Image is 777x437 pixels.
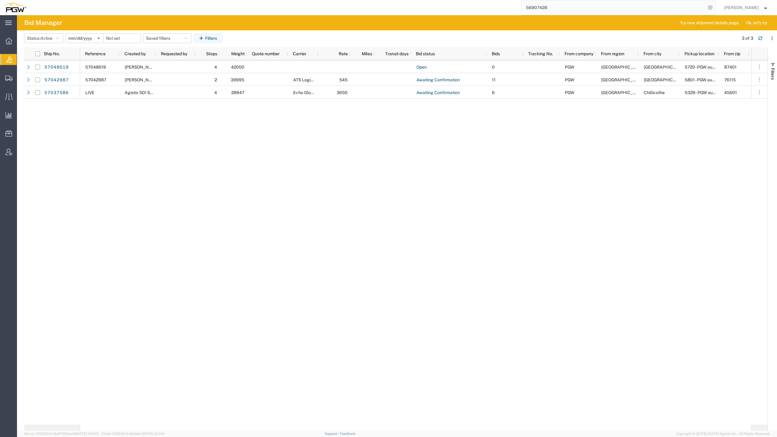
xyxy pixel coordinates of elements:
a: 57048619 [44,63,69,72]
span: Requested by [161,51,187,56]
span: Quote number [252,51,280,56]
span: Agistix SDI Services [125,90,164,95]
a: Support [325,432,340,435]
input: Not set [66,34,103,43]
button: Ok, let's try [741,18,772,28]
a: 57037586 [44,88,69,98]
span: 87401 [724,65,737,69]
span: PGW [565,65,574,69]
span: 39995 [231,77,244,82]
span: Filters [770,68,775,80]
span: Fort Worth [644,77,687,82]
span: Try new shipment details page [680,20,739,26]
span: [DATE] 11:13:37 [76,432,99,435]
span: 6 [492,90,495,95]
input: Not set [103,34,141,43]
span: From company [565,51,593,56]
span: 4 [214,65,217,69]
span: 545 [339,77,348,82]
span: Ship No. [44,51,60,56]
span: 4 [214,90,217,95]
span: ATS Logistics [293,77,320,82]
span: Ksenia Gushchina-Kerecz [724,4,759,11]
a: 57042987 [44,75,69,85]
span: Jesse Dawson [125,65,159,69]
img: logo [4,3,26,12]
span: Client: 2025.20.0-8c6e0cf [102,432,165,435]
span: Miles [355,51,372,56]
input: Search for shipment number, reference number [521,0,706,15]
button: Status:Active [24,33,63,43]
span: North America [601,77,645,82]
span: 11 [492,77,496,82]
span: From zip [724,51,740,56]
span: Tracking No. [528,51,553,56]
span: Rate [323,51,348,56]
span: 0 [492,65,495,69]
span: Active [40,36,53,41]
span: Reference [85,51,106,56]
span: Bid status [416,51,435,56]
span: From region [601,51,624,56]
h4: Bid Manager [24,15,62,30]
span: 5329 - PGW autoglass - Chillicothe [685,90,773,95]
span: 57048619 [85,65,106,69]
span: North America [601,90,645,95]
button: Saved filters [143,33,192,43]
span: Pickup location [684,51,714,56]
span: [DATE] 12:11:14 [143,432,165,435]
span: From city [643,51,661,56]
span: Farmington [644,65,687,69]
span: Transit days [379,51,409,56]
a: Open [416,63,427,72]
span: 2 [215,77,217,82]
span: Ksenia Gushchina-Kerecz [125,77,159,82]
span: Created by [124,51,146,56]
button: Filters [194,33,222,43]
a: Awaiting Confirmation [416,88,460,98]
span: 42000 [231,65,244,69]
span: 45601 [724,90,737,95]
span: 3650 [337,90,348,95]
span: 57042987 [85,77,106,82]
span: 76115 [724,77,736,82]
span: 5720 - PGW autoglass - Farmington [685,65,772,69]
span: Stops [200,51,217,56]
a: Awaiting Confirmation [416,75,460,85]
span: Copyright © [DATE]-[DATE] Agistix Inc., All Rights Reserved [676,431,770,436]
span: Bids [492,51,500,56]
button: [PERSON_NAME] [724,4,769,11]
span: Chillicothe [644,90,665,95]
div: 3 of 3 [742,35,753,42]
span: Server: 2025.20.0-db47332bad5 [24,432,99,435]
span: PGW [565,77,574,82]
span: Echo Global Logistics [293,90,335,95]
span: North America [601,65,645,69]
span: 28947 [231,90,244,95]
span: LIVE [85,90,94,95]
span: PGW [565,90,574,95]
span: Weight [225,51,245,56]
a: Feedback [340,432,355,435]
span: Carrier [293,51,306,56]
